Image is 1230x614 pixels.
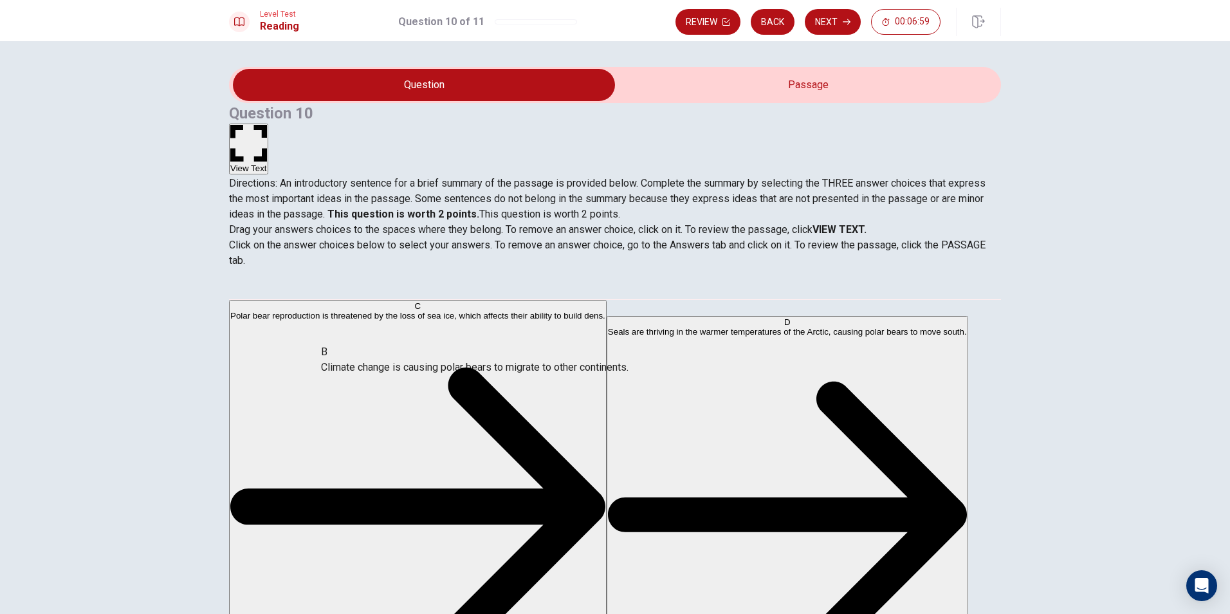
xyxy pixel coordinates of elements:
span: Seals are thriving in the warmer temperatures of the Arctic, causing polar bears to move south. [608,327,967,337]
strong: VIEW TEXT. [812,223,867,236]
button: 00:06:59 [871,9,941,35]
div: Open Intercom Messenger [1186,570,1217,601]
button: Back [751,9,794,35]
div: Choose test type tabs [229,268,1001,299]
p: Drag your answers choices to the spaces where they belong. To remove an answer choice, click on i... [229,222,1001,237]
strong: This question is worth 2 points. [325,208,479,220]
button: View Text [229,124,268,174]
button: Next [805,9,861,35]
div: C [230,301,605,311]
p: Click on the answer choices below to select your answers. To remove an answer choice, go to the A... [229,237,1001,268]
button: Review [675,9,740,35]
span: This question is worth 2 points. [479,208,620,220]
div: D [608,317,967,327]
h1: Question 10 of 11 [398,14,484,30]
span: Polar bear reproduction is threatened by the loss of sea ice, which affects their ability to buil... [230,311,605,321]
span: 00:06:59 [895,17,930,27]
span: Directions: An introductory sentence for a brief summary of the passage is provided below. Comple... [229,177,986,220]
h4: Question 10 [229,103,1001,124]
h1: Reading [260,19,299,34]
span: Level Test [260,10,299,19]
